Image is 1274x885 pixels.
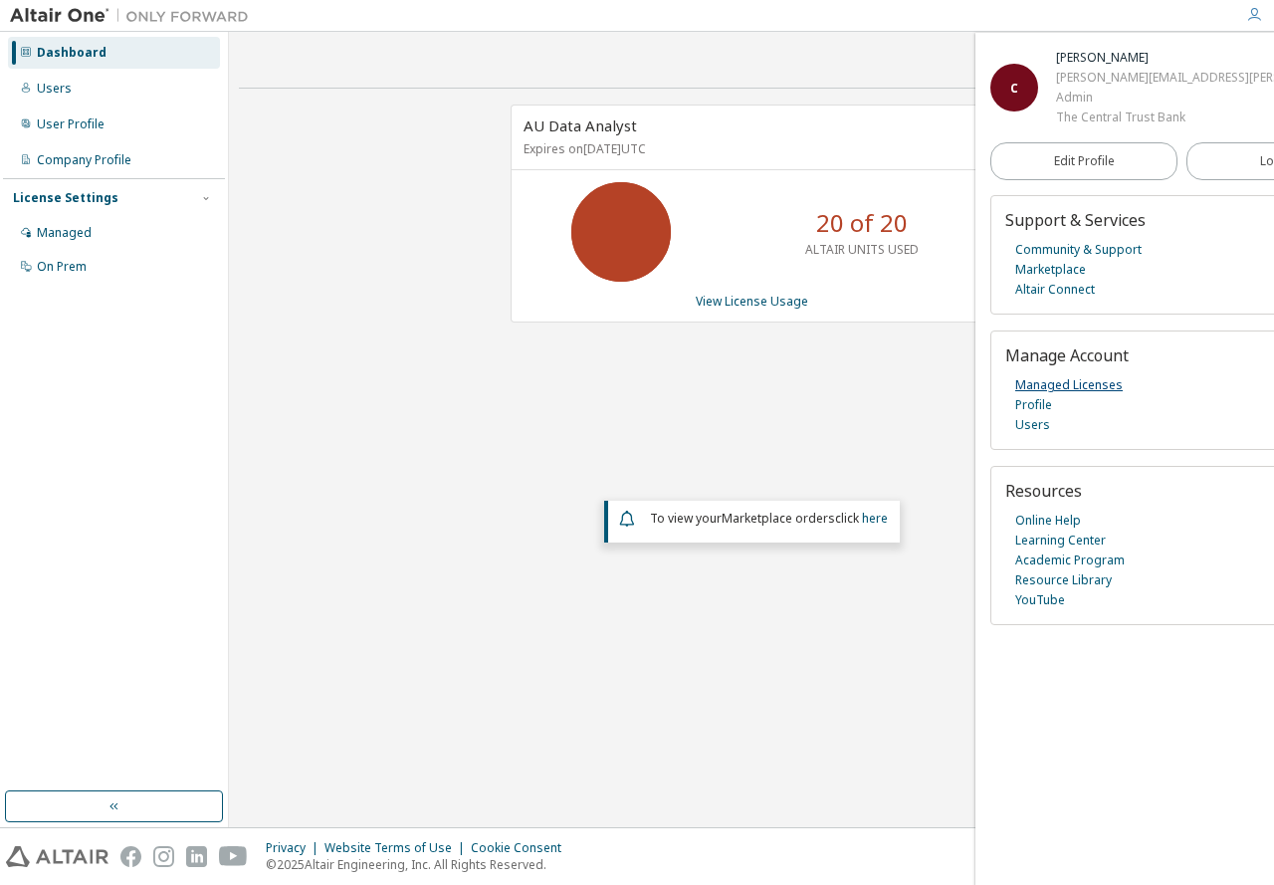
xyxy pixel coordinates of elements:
[186,846,207,867] img: linkedin.svg
[524,140,975,157] p: Expires on [DATE] UTC
[120,846,141,867] img: facebook.svg
[1015,570,1112,590] a: Resource Library
[37,45,106,61] div: Dashboard
[1015,590,1065,610] a: YouTube
[1010,80,1018,97] span: C
[816,206,908,240] p: 20 of 20
[37,81,72,97] div: Users
[805,241,919,258] p: ALTAIR UNITS USED
[1054,153,1115,169] span: Edit Profile
[862,510,888,527] a: here
[1015,551,1125,570] a: Academic Program
[1015,240,1142,260] a: Community & Support
[1015,375,1123,395] a: Managed Licenses
[219,846,248,867] img: youtube.svg
[722,510,835,527] em: Marketplace orders
[153,846,174,867] img: instagram.svg
[1015,511,1081,531] a: Online Help
[266,856,573,873] p: © 2025 Altair Engineering, Inc. All Rights Reserved.
[990,142,1177,180] a: Edit Profile
[37,225,92,241] div: Managed
[6,846,108,867] img: altair_logo.svg
[266,840,324,856] div: Privacy
[10,6,259,26] img: Altair One
[324,840,471,856] div: Website Terms of Use
[524,115,637,135] span: AU Data Analyst
[1015,395,1052,415] a: Profile
[37,152,131,168] div: Company Profile
[1015,531,1106,551] a: Learning Center
[1015,260,1086,280] a: Marketplace
[650,510,888,527] span: To view your click
[1005,480,1082,502] span: Resources
[696,293,808,310] a: View License Usage
[37,259,87,275] div: On Prem
[1005,209,1146,231] span: Support & Services
[1015,415,1050,435] a: Users
[471,840,573,856] div: Cookie Consent
[1015,280,1095,300] a: Altair Connect
[13,190,118,206] div: License Settings
[37,116,105,132] div: User Profile
[1005,344,1129,366] span: Manage Account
